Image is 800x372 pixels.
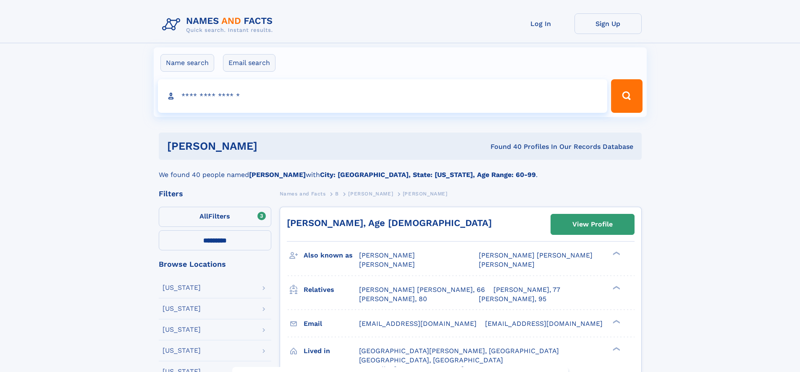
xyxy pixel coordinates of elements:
span: [GEOGRAPHIC_DATA], [GEOGRAPHIC_DATA] [359,356,503,364]
div: ❯ [611,319,621,324]
span: [GEOGRAPHIC_DATA][PERSON_NAME], [GEOGRAPHIC_DATA] [359,347,559,355]
div: We found 40 people named with . [159,160,642,180]
label: Email search [223,54,275,72]
h3: Email [304,317,359,331]
div: ❯ [611,346,621,351]
a: [PERSON_NAME], Age [DEMOGRAPHIC_DATA] [287,218,492,228]
span: [EMAIL_ADDRESS][DOMAIN_NAME] [485,320,603,328]
div: ❯ [611,251,621,256]
div: ❯ [611,285,621,290]
label: Filters [159,207,271,227]
div: Browse Locations [159,260,271,268]
a: [PERSON_NAME], 77 [493,285,560,294]
div: [US_STATE] [163,284,201,291]
button: Search Button [611,79,642,113]
a: Names and Facts [280,188,326,199]
span: [PERSON_NAME] [359,260,415,268]
a: [PERSON_NAME], 95 [479,294,546,304]
label: Name search [160,54,214,72]
img: Logo Names and Facts [159,13,280,36]
h3: Also known as [304,248,359,263]
a: View Profile [551,214,634,234]
div: [US_STATE] [163,326,201,333]
a: Log In [507,13,574,34]
div: View Profile [572,215,613,234]
span: [PERSON_NAME] [348,191,393,197]
span: [PERSON_NAME] [PERSON_NAME] [479,251,593,259]
span: [PERSON_NAME] [479,260,535,268]
b: [PERSON_NAME] [249,171,306,179]
span: [PERSON_NAME] [359,251,415,259]
span: [EMAIL_ADDRESS][DOMAIN_NAME] [359,320,477,328]
b: City: [GEOGRAPHIC_DATA], State: [US_STATE], Age Range: 60-99 [320,171,536,179]
a: B [335,188,339,199]
h3: Lived in [304,344,359,358]
div: Found 40 Profiles In Our Records Database [374,142,633,151]
a: [PERSON_NAME] [348,188,393,199]
a: [PERSON_NAME] [PERSON_NAME], 66 [359,285,485,294]
h1: [PERSON_NAME] [167,141,374,151]
span: All [199,212,208,220]
input: search input [158,79,608,113]
span: [PERSON_NAME] [403,191,448,197]
a: [PERSON_NAME], 80 [359,294,427,304]
span: B [335,191,339,197]
a: Sign Up [574,13,642,34]
div: [US_STATE] [163,305,201,312]
h3: Relatives [304,283,359,297]
div: [US_STATE] [163,347,201,354]
div: Filters [159,190,271,198]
